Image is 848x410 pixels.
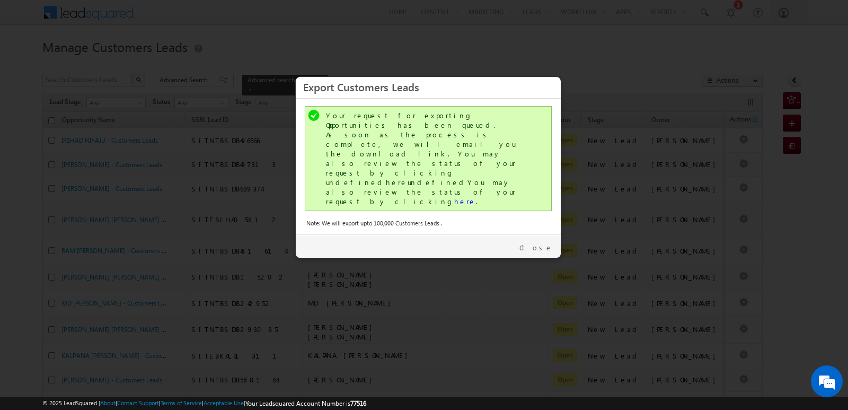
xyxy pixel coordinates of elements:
span: © 2025 LeadSquared | | | | | [42,398,366,408]
h3: Export Customers Leads [303,77,553,96]
span: 77516 [350,399,366,407]
span: Your Leadsquared Account Number is [245,399,366,407]
div: Note: We will export upto 100,000 Customers Leads . [306,219,550,228]
a: Close [519,243,553,252]
a: Terms of Service [161,399,202,406]
a: Acceptable Use [204,399,244,406]
div: Your request for exporting Opportunities has been queued. As soon as the process is complete, we ... [326,111,533,206]
a: Contact Support [117,399,159,406]
a: here [454,197,476,206]
a: About [100,399,116,406]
